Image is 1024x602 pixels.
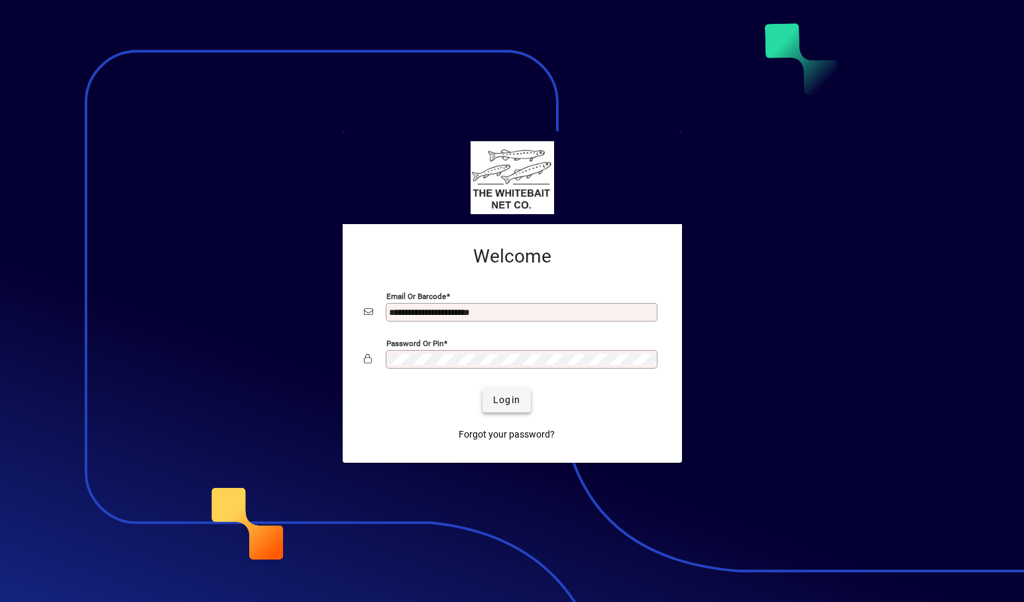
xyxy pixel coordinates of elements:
button: Login [483,389,531,412]
mat-label: Password or Pin [386,338,443,347]
a: Forgot your password? [453,423,560,447]
mat-label: Email or Barcode [386,291,446,300]
h2: Welcome [364,245,661,268]
span: Login [493,393,520,407]
span: Forgot your password? [459,428,555,442]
